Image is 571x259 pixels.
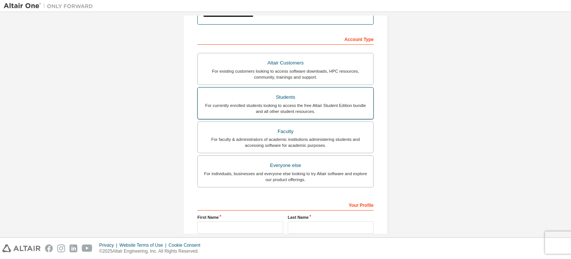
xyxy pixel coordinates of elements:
[202,126,369,137] div: Faculty
[202,136,369,148] div: For faculty & administrators of academic institutions administering students and accessing softwa...
[202,171,369,183] div: For individuals, businesses and everyone else looking to try Altair software and explore our prod...
[197,33,374,45] div: Account Type
[168,242,204,248] div: Cookie Consent
[45,244,53,252] img: facebook.svg
[202,160,369,171] div: Everyone else
[99,242,119,248] div: Privacy
[99,248,205,255] p: © 2025 Altair Engineering, Inc. All Rights Reserved.
[57,244,65,252] img: instagram.svg
[197,214,283,220] label: First Name
[70,244,77,252] img: linkedin.svg
[202,58,369,68] div: Altair Customers
[4,2,97,10] img: Altair One
[202,92,369,102] div: Students
[2,244,41,252] img: altair_logo.svg
[288,214,374,220] label: Last Name
[82,244,93,252] img: youtube.svg
[119,242,168,248] div: Website Terms of Use
[202,102,369,114] div: For currently enrolled students looking to access the free Altair Student Edition bundle and all ...
[197,199,374,211] div: Your Profile
[202,68,369,80] div: For existing customers looking to access software downloads, HPC resources, community, trainings ...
